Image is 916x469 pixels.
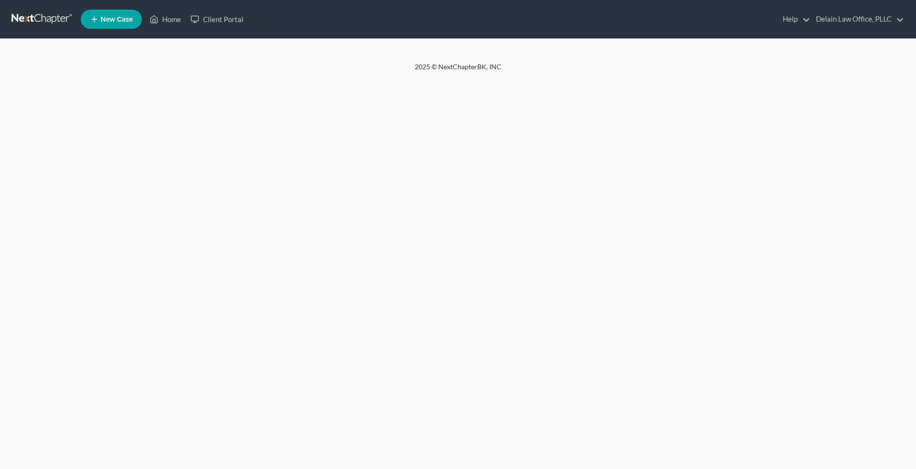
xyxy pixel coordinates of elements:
[81,10,142,29] new-legal-case-button: New Case
[186,11,248,28] a: Client Portal
[778,11,810,28] a: Help
[184,62,732,79] div: 2025 © NextChapterBK, INC
[811,11,904,28] a: Delain Law Office, PLLC
[145,11,186,28] a: Home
